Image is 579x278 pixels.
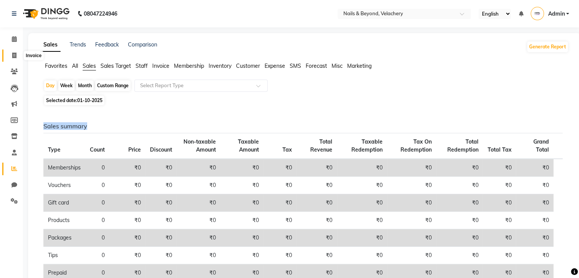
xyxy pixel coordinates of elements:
td: ₹0 [436,229,483,247]
td: ₹0 [297,229,337,247]
span: Discount [150,146,172,153]
td: ₹0 [337,194,387,212]
td: ₹0 [483,159,516,177]
span: Admin [548,10,565,18]
span: Staff [136,62,148,69]
td: ₹0 [436,194,483,212]
td: ₹0 [145,194,177,212]
td: ₹0 [483,212,516,229]
td: ₹0 [263,247,297,264]
td: ₹0 [387,229,436,247]
button: Generate Report [527,42,568,52]
img: logo [19,3,72,24]
div: Month [76,80,94,91]
span: Price [128,146,141,153]
td: ₹0 [145,229,177,247]
td: ₹0 [177,159,220,177]
td: 0 [85,212,109,229]
td: ₹0 [177,247,220,264]
td: ₹0 [109,229,145,247]
span: Forecast [306,62,327,69]
td: ₹0 [483,194,516,212]
td: ₹0 [177,229,220,247]
td: ₹0 [483,177,516,194]
td: ₹0 [387,194,436,212]
span: Misc [332,62,343,69]
td: ₹0 [387,177,436,194]
td: ₹0 [387,212,436,229]
td: Memberships [43,159,85,177]
span: Sales Target [100,62,131,69]
td: ₹0 [109,194,145,212]
span: Type [48,146,61,153]
a: Trends [70,41,86,48]
td: 0 [85,194,109,212]
td: ₹0 [483,247,516,264]
span: Membership [174,62,204,69]
a: Feedback [95,41,119,48]
td: ₹0 [263,159,297,177]
td: 0 [85,229,109,247]
span: All [72,62,78,69]
td: ₹0 [263,194,297,212]
td: ₹0 [220,194,263,212]
td: ₹0 [177,194,220,212]
td: ₹0 [297,194,337,212]
td: ₹0 [337,229,387,247]
td: 0 [85,177,109,194]
td: ₹0 [436,177,483,194]
span: Tax [282,146,292,153]
td: ₹0 [516,247,553,264]
td: ₹0 [263,177,297,194]
td: ₹0 [436,159,483,177]
td: ₹0 [337,177,387,194]
span: Customer [236,62,260,69]
span: Tax On Redemption [400,138,432,153]
h6: Sales summary [43,123,563,130]
td: ₹0 [220,229,263,247]
td: ₹0 [516,194,553,212]
span: Count [90,146,105,153]
td: 0 [85,159,109,177]
span: Expense [265,62,285,69]
td: ₹0 [263,229,297,247]
td: ₹0 [145,212,177,229]
span: Selected date: [44,96,104,105]
td: ₹0 [145,247,177,264]
a: Sales [40,38,61,52]
span: Sales [83,62,96,69]
td: Gift card [43,194,85,212]
td: ₹0 [109,159,145,177]
td: ₹0 [516,229,553,247]
td: ₹0 [297,159,337,177]
td: ₹0 [109,212,145,229]
td: ₹0 [297,212,337,229]
td: ₹0 [109,247,145,264]
span: Taxable Redemption [351,138,383,153]
b: 08047224946 [84,3,117,24]
td: ₹0 [109,177,145,194]
td: ₹0 [297,247,337,264]
span: Grand Total [533,138,549,153]
td: ₹0 [436,212,483,229]
td: Tips [43,247,85,264]
div: Custom Range [95,80,131,91]
span: Inventory [209,62,231,69]
img: Admin [531,7,544,20]
div: Invoice [24,51,43,60]
td: ₹0 [263,212,297,229]
td: ₹0 [483,229,516,247]
td: ₹0 [220,159,263,177]
td: 0 [85,247,109,264]
a: Comparison [128,41,157,48]
div: Week [58,80,75,91]
span: Taxable Amount [238,138,259,153]
td: Products [43,212,85,229]
td: ₹0 [145,177,177,194]
td: ₹0 [516,212,553,229]
span: SMS [290,62,301,69]
span: Favorites [45,62,67,69]
span: Total Revenue [310,138,332,153]
td: ₹0 [337,247,387,264]
td: ₹0 [337,159,387,177]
